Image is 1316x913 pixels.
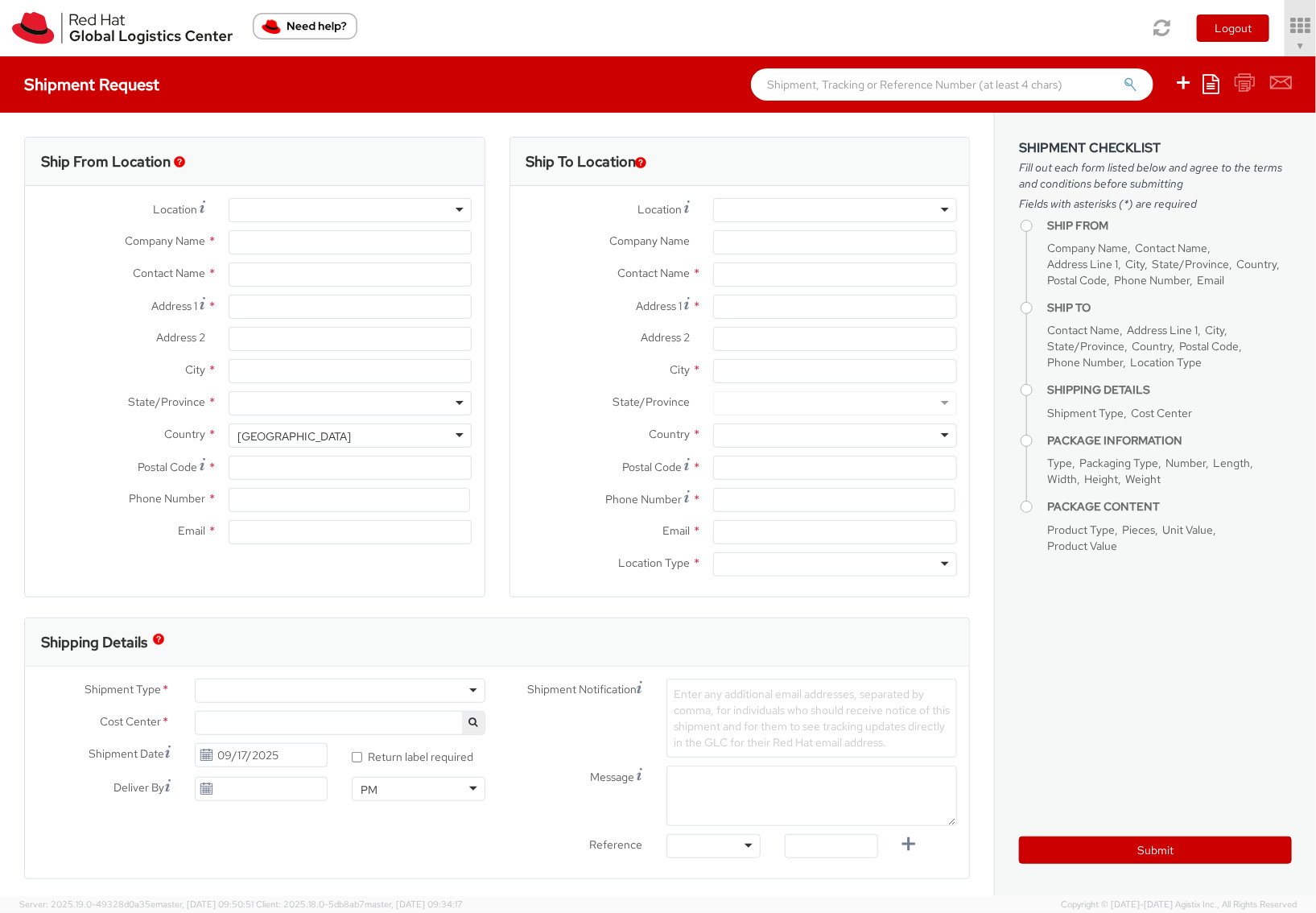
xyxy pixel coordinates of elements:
[1127,323,1198,337] span: Address Line 1
[155,899,254,910] span: master, [DATE] 09:50:51
[164,427,205,441] span: Country
[605,492,682,506] span: Phone Number
[1019,159,1292,192] span: Fill out each form listed below and agree to the terms and conditions before submitting
[670,362,690,377] span: City
[352,752,362,762] input: Return label required
[85,681,162,700] span: Shipment Type
[1152,257,1229,271] span: State/Province
[1047,273,1107,287] span: Postal Code
[1047,257,1118,271] span: Address Line 1
[1019,141,1292,155] h3: Shipment Checklist
[361,782,377,798] div: PM
[1047,302,1292,314] h4: Ship To
[114,779,165,796] span: Deliver By
[1197,14,1269,42] button: Logout
[1213,456,1250,470] span: Length
[1047,323,1120,337] span: Contact Name
[622,460,682,474] span: Postal Code
[674,687,950,750] span: Enter any additional email addresses, separated by comma, for individuals who should receive noti...
[352,746,476,765] label: Return label required
[1197,273,1224,287] span: Email
[185,362,205,377] span: City
[1132,339,1172,353] span: Country
[156,330,205,345] span: Address 2
[237,428,351,444] div: [GEOGRAPHIC_DATA]
[41,634,147,651] h3: Shipping Details
[618,556,690,570] span: Location Type
[613,395,690,409] span: State/Province
[590,770,634,784] span: Message
[1047,472,1077,486] span: Width
[636,299,682,313] span: Address 1
[1135,241,1207,255] span: Contact Name
[1047,501,1292,513] h4: Package Content
[253,13,357,39] button: Need help?
[1205,323,1224,337] span: City
[527,681,637,698] span: Shipment Notification
[1047,406,1124,420] span: Shipment Type
[1047,220,1292,232] h4: Ship From
[1179,339,1239,353] span: Postal Code
[125,233,205,248] span: Company Name
[41,154,171,170] h3: Ship From Location
[1114,273,1190,287] span: Phone Number
[1165,456,1206,470] span: Number
[589,837,642,852] span: Reference
[1084,472,1118,486] span: Height
[19,899,254,910] span: Server: 2025.19.0-49328d0a35e
[133,266,205,280] span: Contact Name
[24,76,159,93] h4: Shipment Request
[1047,539,1117,553] span: Product Value
[153,202,197,217] span: Location
[1047,339,1124,353] span: State/Province
[178,523,205,538] span: Email
[1047,523,1115,537] span: Product Type
[1019,196,1292,212] span: Fields with asterisks (*) are required
[1125,472,1161,486] span: Weight
[1079,456,1158,470] span: Packaging Type
[662,523,690,538] span: Email
[365,899,463,910] span: master, [DATE] 09:34:17
[12,12,233,44] img: rh-logistics-00dfa346123c4ec078e1.svg
[1047,384,1292,396] h4: Shipping Details
[526,154,637,170] h3: Ship To Location
[101,713,162,732] span: Cost Center
[1125,257,1145,271] span: City
[1131,406,1192,420] span: Cost Center
[1047,435,1292,447] h4: Package Information
[751,68,1153,101] input: Shipment, Tracking or Reference Number (at least 4 chars)
[1019,837,1292,864] button: Submit
[1047,355,1123,370] span: Phone Number
[1047,456,1072,470] span: Type
[641,330,690,345] span: Address 2
[129,491,205,506] span: Phone Number
[128,395,205,409] span: State/Province
[637,202,682,217] span: Location
[151,299,197,313] span: Address 1
[138,460,197,474] span: Postal Code
[1061,899,1297,911] span: Copyright © [DATE]-[DATE] Agistix Inc., All Rights Reserved
[1236,257,1277,271] span: Country
[256,899,463,910] span: Client: 2025.18.0-5db8ab7
[617,266,690,280] span: Contact Name
[1122,523,1155,537] span: Pieces
[649,427,690,441] span: Country
[1162,523,1213,537] span: Unit Value
[609,233,690,248] span: Company Name
[1047,241,1128,255] span: Company Name
[1296,39,1306,52] span: ▼
[1130,355,1202,370] span: Location Type
[89,746,165,762] span: Shipment Date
